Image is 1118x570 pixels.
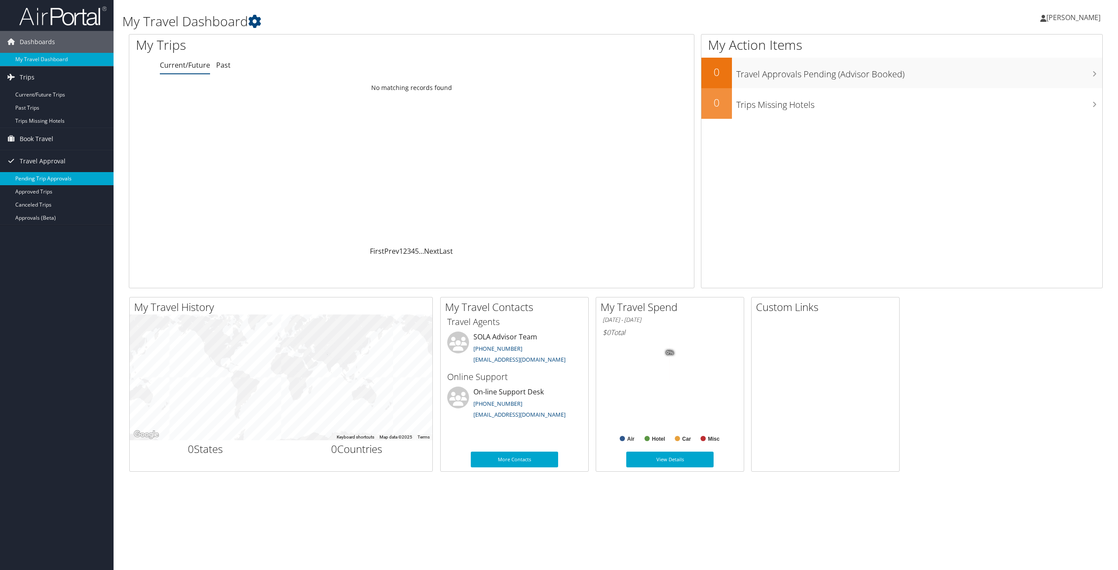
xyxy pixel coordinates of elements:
h1: My Travel Dashboard [122,12,780,31]
h3: Travel Approvals Pending (Advisor Booked) [736,64,1102,80]
h2: Countries [288,442,426,456]
a: [EMAIL_ADDRESS][DOMAIN_NAME] [473,411,566,418]
tspan: 0% [666,350,673,356]
a: First [370,246,384,256]
span: … [419,246,424,256]
text: Air [627,436,635,442]
h1: My Trips [136,36,452,54]
button: Keyboard shortcuts [337,434,374,440]
a: View Details [626,452,714,467]
li: SOLA Advisor Team [443,332,586,367]
h3: Online Support [447,371,582,383]
span: Dashboards [20,31,55,53]
span: $0 [603,328,611,337]
a: More Contacts [471,452,558,467]
a: 0Travel Approvals Pending (Advisor Booked) [701,58,1102,88]
a: Next [424,246,439,256]
td: No matching records found [129,80,694,96]
h2: My Travel Spend [600,300,744,314]
a: Current/Future [160,60,210,70]
span: 0 [188,442,194,456]
a: Terms (opens in new tab) [418,435,430,439]
span: Book Travel [20,128,53,150]
a: 5 [415,246,419,256]
a: 1 [399,246,403,256]
h6: Total [603,328,737,337]
text: Misc [708,436,720,442]
a: 0Trips Missing Hotels [701,88,1102,119]
span: [PERSON_NAME] [1046,13,1101,22]
h2: Custom Links [756,300,899,314]
h6: [DATE] - [DATE] [603,316,737,324]
h2: States [136,442,275,456]
img: Google [132,429,161,440]
a: [PHONE_NUMBER] [473,400,522,408]
h2: My Travel History [134,300,432,314]
text: Car [682,436,691,442]
a: Last [439,246,453,256]
a: Prev [384,246,399,256]
img: airportal-logo.png [19,6,107,26]
span: Trips [20,66,35,88]
li: On-line Support Desk [443,387,586,422]
h2: My Travel Contacts [445,300,588,314]
a: [PERSON_NAME] [1040,4,1109,31]
a: [EMAIL_ADDRESS][DOMAIN_NAME] [473,356,566,363]
a: [PHONE_NUMBER] [473,345,522,352]
h1: My Action Items [701,36,1102,54]
a: 3 [407,246,411,256]
h3: Travel Agents [447,316,582,328]
span: Map data ©2025 [380,435,412,439]
h3: Trips Missing Hotels [736,94,1102,111]
h2: 0 [701,65,732,79]
a: 2 [403,246,407,256]
span: 0 [331,442,337,456]
text: Hotel [652,436,665,442]
a: 4 [411,246,415,256]
span: Travel Approval [20,150,66,172]
a: Past [216,60,231,70]
h2: 0 [701,95,732,110]
a: Open this area in Google Maps (opens a new window) [132,429,161,440]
